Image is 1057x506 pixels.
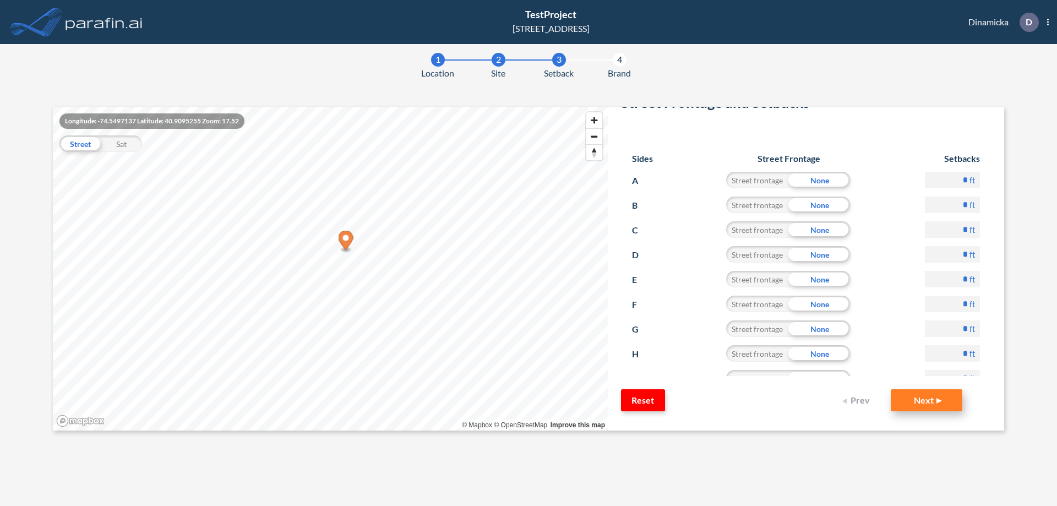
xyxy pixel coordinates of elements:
[969,373,976,384] label: ft
[621,389,665,411] button: Reset
[586,128,602,144] button: Zoom out
[969,298,976,309] label: ft
[632,221,652,239] p: C
[788,172,851,188] div: None
[891,389,962,411] button: Next
[969,274,976,285] label: ft
[788,271,851,287] div: None
[632,153,653,164] h6: Sides
[63,11,145,33] img: logo
[59,113,244,129] div: Longitude: -74.5497137 Latitude: 40.9095255 Zoom: 17.52
[632,246,652,264] p: D
[969,249,976,260] label: ft
[339,231,353,253] div: Map marker
[632,197,652,214] p: B
[1026,17,1032,27] p: D
[586,129,602,144] span: Zoom out
[632,296,652,313] p: F
[101,135,142,152] div: Sat
[788,370,851,387] div: None
[632,370,652,388] p: I
[613,53,626,67] div: 4
[788,296,851,312] div: None
[56,415,105,427] a: Mapbox homepage
[551,421,605,429] a: Improve this map
[632,320,652,338] p: G
[726,271,788,287] div: Street frontage
[608,67,631,80] span: Brand
[421,67,454,80] span: Location
[726,320,788,337] div: Street frontage
[716,153,862,164] h6: Street Frontage
[788,345,851,362] div: None
[788,246,851,263] div: None
[586,145,602,160] span: Reset bearing to north
[59,135,101,152] div: Street
[632,345,652,363] p: H
[726,172,788,188] div: Street frontage
[552,53,566,67] div: 3
[726,246,788,263] div: Street frontage
[969,199,976,210] label: ft
[788,197,851,213] div: None
[632,271,652,289] p: E
[462,421,492,429] a: Mapbox
[53,107,608,431] canvas: Map
[726,296,788,312] div: Street frontage
[586,112,602,128] button: Zoom in
[544,67,574,80] span: Setback
[586,144,602,160] button: Reset bearing to north
[788,221,851,238] div: None
[431,53,445,67] div: 1
[969,323,976,334] label: ft
[491,67,505,80] span: Site
[525,8,576,20] span: TestProject
[726,370,788,387] div: Street frontage
[836,389,880,411] button: Prev
[632,172,652,189] p: A
[726,345,788,362] div: Street frontage
[492,53,505,67] div: 2
[513,22,590,35] div: [STREET_ADDRESS]
[952,13,1049,32] div: Dinamicka
[494,421,547,429] a: OpenStreetMap
[726,197,788,213] div: Street frontage
[925,153,980,164] h6: Setbacks
[969,175,976,186] label: ft
[969,224,976,235] label: ft
[788,320,851,337] div: None
[969,348,976,359] label: ft
[726,221,788,238] div: Street frontage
